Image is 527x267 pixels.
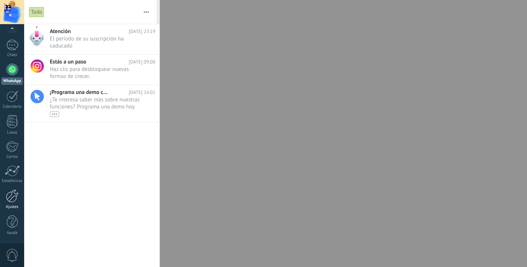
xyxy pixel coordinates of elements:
[1,78,23,85] div: WhatsApp
[1,205,23,209] div: Ajustes
[1,53,23,58] div: Chats
[50,66,141,80] span: Haz clic para desbloquear nuevas formas de crecer.
[1,130,23,135] div: Listas
[1,154,23,159] div: Correo
[24,24,159,54] a: Atención [DATE] 23:19 El período de su suscripción ha caducado
[1,104,23,109] div: Calendario
[50,58,86,65] span: Estás a un paso
[50,96,141,117] span: ¿Te interesa saber más sobre nuestras funciones? Programa una demo hoy mismo!
[24,85,159,122] a: ¡Programa una demo con un experto! [DATE] 16:01 ¿Te interesa saber más sobre nuestras funciones? ...
[29,7,44,17] div: Todo
[129,58,155,65] span: [DATE] 09:00
[24,55,159,85] a: Estás a un paso [DATE] 09:00 Haz clic para desbloquear nuevas formas de crecer.
[129,28,155,35] span: [DATE] 23:19
[50,28,71,35] span: Atención
[50,111,59,117] div: •••
[50,89,109,96] span: ¡Programa una demo con un experto!
[50,35,141,49] span: El período de su suscripción ha caducado
[129,89,155,96] span: [DATE] 16:01
[1,179,23,183] div: Estadísticas
[1,231,23,235] div: Ayuda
